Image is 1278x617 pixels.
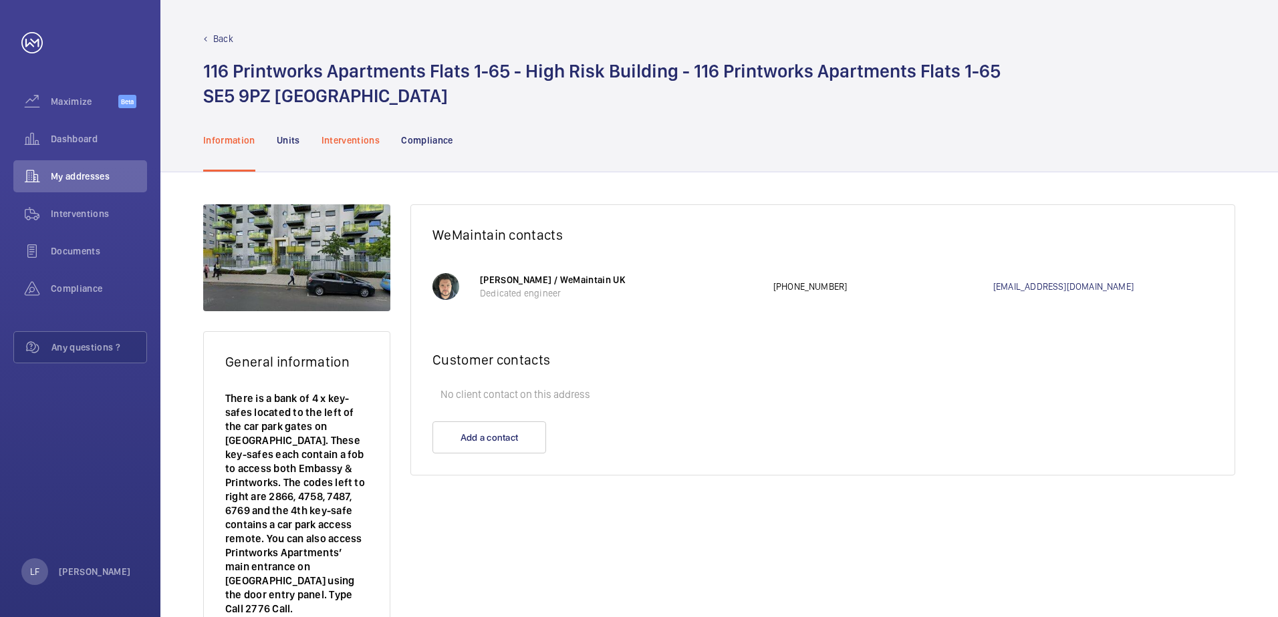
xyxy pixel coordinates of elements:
[773,280,993,293] p: [PHONE_NUMBER]
[51,282,147,295] span: Compliance
[51,132,147,146] span: Dashboard
[225,391,368,616] p: There is a bank of 4 x key-safes located to the left of the car park gates on [GEOGRAPHIC_DATA]. ...
[401,134,453,147] p: Compliance
[118,95,136,108] span: Beta
[993,280,1213,293] a: [EMAIL_ADDRESS][DOMAIN_NAME]
[480,286,760,300] p: Dedicated engineer
[432,351,1213,368] h2: Customer contacts
[51,207,147,220] span: Interventions
[51,170,147,183] span: My addresses
[59,565,131,578] p: [PERSON_NAME]
[432,381,1213,408] p: No client contact on this address
[432,421,546,453] button: Add a contact
[225,353,368,370] h2: General information
[30,565,39,578] p: LF
[213,32,233,45] p: Back
[432,226,1213,243] h2: WeMaintain contacts
[277,134,300,147] p: Units
[51,341,146,354] span: Any questions ?
[322,134,380,147] p: Interventions
[203,59,1001,108] h1: 116 Printworks Apartments Flats 1-65 - High Risk Building - 116 Printworks Apartments Flats 1-65 ...
[480,273,760,286] p: [PERSON_NAME] / WeMaintain UK
[51,244,147,258] span: Documents
[51,95,118,108] span: Maximize
[203,134,255,147] p: Information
